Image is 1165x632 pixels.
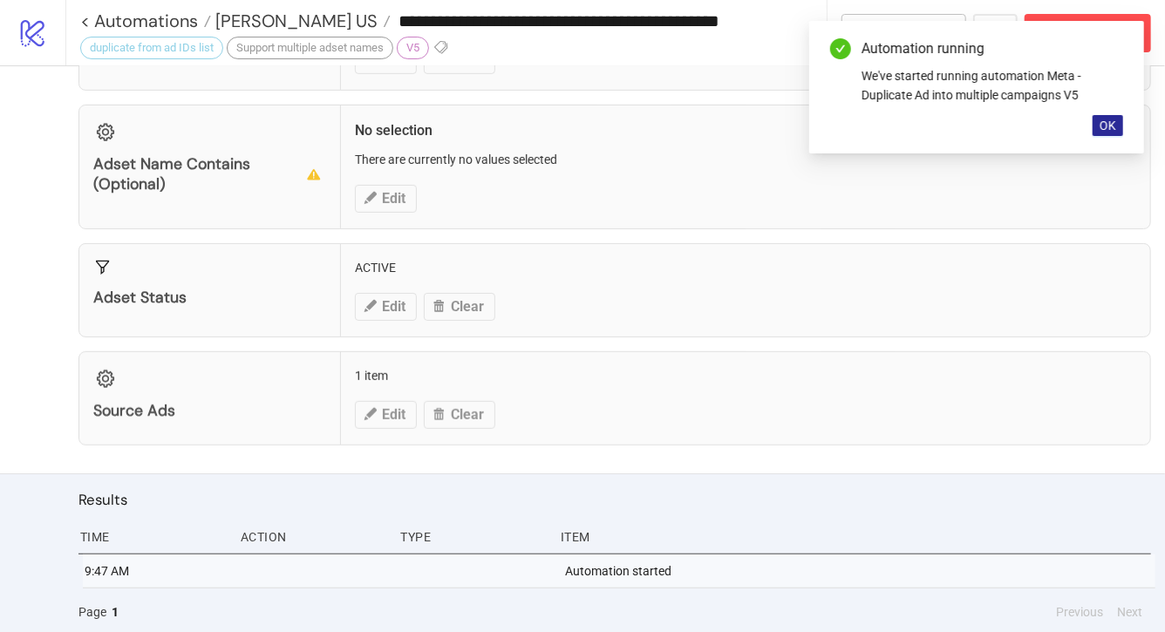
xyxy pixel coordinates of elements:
[1051,602,1108,622] button: Previous
[399,520,547,554] div: Type
[239,520,387,554] div: Action
[211,12,391,30] a: [PERSON_NAME] US
[80,37,223,59] div: duplicate from ad IDs list
[559,520,1151,554] div: Item
[227,37,393,59] div: Support multiple adset names
[397,37,429,59] div: V5
[973,14,1018,52] button: ...
[830,38,851,59] span: check-circle
[78,602,106,622] span: Page
[1025,14,1151,52] button: Abort Run
[78,520,227,554] div: Time
[106,602,124,622] button: 1
[1093,115,1123,136] button: OK
[563,554,1155,588] div: Automation started
[862,66,1123,105] div: We've started running automation Meta - Duplicate Ad into multiple campaigns V5
[862,38,1123,59] div: Automation running
[841,14,967,52] button: To Builder
[80,12,211,30] a: < Automations
[1112,602,1148,622] button: Next
[83,554,231,588] div: 9:47 AM
[78,488,1151,511] h2: Results
[1100,119,1116,133] span: OK
[211,10,378,32] span: [PERSON_NAME] US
